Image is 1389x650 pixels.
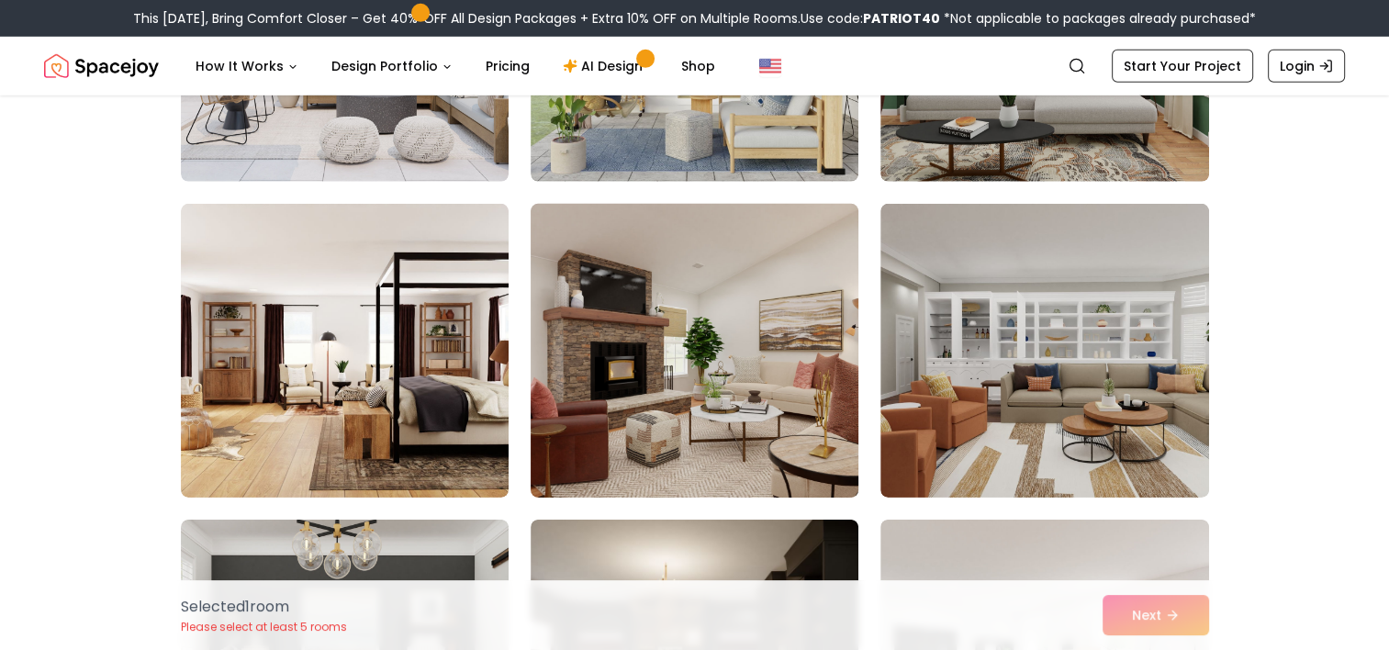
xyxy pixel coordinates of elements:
a: Shop [666,48,730,84]
div: This [DATE], Bring Comfort Closer – Get 40% OFF All Design Packages + Extra 10% OFF on Multiple R... [133,9,1256,28]
p: Selected 1 room [181,596,347,618]
p: Please select at least 5 rooms [181,620,347,634]
a: Login [1268,50,1345,83]
a: Pricing [471,48,544,84]
span: *Not applicable to packages already purchased* [940,9,1256,28]
nav: Global [44,37,1345,95]
span: Use code: [801,9,940,28]
img: Room room-55 [181,204,509,498]
img: Spacejoy Logo [44,48,159,84]
a: Start Your Project [1112,50,1253,83]
a: AI Design [548,48,663,84]
button: Design Portfolio [317,48,467,84]
img: Room room-57 [880,204,1208,498]
button: How It Works [181,48,313,84]
img: United States [759,55,781,77]
img: Room room-56 [522,196,867,505]
nav: Main [181,48,730,84]
b: PATRIOT40 [863,9,940,28]
a: Spacejoy [44,48,159,84]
